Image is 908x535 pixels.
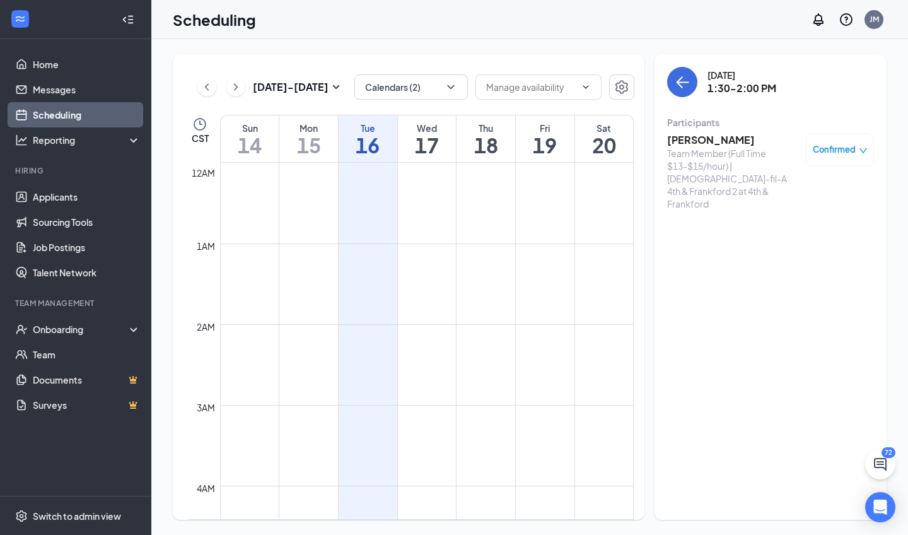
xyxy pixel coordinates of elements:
a: September 19, 2025 [516,115,574,162]
svg: ChevronLeft [201,79,213,95]
svg: Collapse [122,13,134,26]
svg: QuestionInfo [839,12,854,27]
div: Fri [516,122,574,134]
div: Onboarding [33,323,130,336]
h3: [DATE] - [DATE] [253,80,329,94]
h3: [PERSON_NAME] [667,133,800,147]
a: Job Postings [33,235,141,260]
div: [DATE] [707,69,776,81]
a: SurveysCrown [33,392,141,418]
span: CST [192,132,209,144]
svg: Clock [192,117,207,132]
div: Hiring [15,165,138,176]
svg: ChevronRight [230,79,242,95]
button: ChevronRight [226,78,245,97]
a: DocumentsCrown [33,367,141,392]
button: ChatActive [865,449,895,479]
div: 3am [194,401,218,414]
div: Wed [398,122,457,134]
h3: 1:30-2:00 PM [707,81,776,95]
div: 4am [194,481,218,495]
button: Calendars (2)ChevronDown [354,74,468,100]
div: Open Intercom Messenger [865,492,895,522]
div: Team Management [15,298,138,309]
a: Applicants [33,184,141,209]
h1: 20 [575,134,633,156]
h1: Scheduling [173,9,256,30]
h1: 18 [457,134,515,156]
svg: ChatActive [873,457,888,472]
div: 72 [882,447,895,458]
span: down [859,146,868,155]
div: Mon [279,122,338,134]
h1: 17 [398,134,457,156]
div: 1am [194,239,218,253]
h1: 19 [516,134,574,156]
a: Talent Network [33,260,141,285]
a: September 16, 2025 [339,115,397,162]
a: Messages [33,77,141,102]
button: ChevronLeft [197,78,216,97]
div: Participants [667,116,874,129]
div: Switch to admin view [33,510,121,522]
svg: SmallChevronDown [329,79,344,95]
svg: ChevronDown [581,82,591,92]
button: Settings [609,74,634,100]
div: Thu [457,122,515,134]
svg: Notifications [811,12,826,27]
div: Team Member (Full Time $13-$15/hour) | [DEMOGRAPHIC_DATA]-fil-A 4th & Frankford 2 at 4th & Frankford [667,147,800,210]
a: September 18, 2025 [457,115,515,162]
a: September 15, 2025 [279,115,338,162]
h1: 16 [339,134,397,156]
div: 12am [189,166,218,180]
svg: Analysis [15,134,28,146]
span: Confirmed [813,143,856,156]
a: September 17, 2025 [398,115,457,162]
button: back-button [667,67,697,97]
div: Sat [575,122,633,134]
div: JM [870,14,879,25]
a: September 20, 2025 [575,115,633,162]
h1: 14 [221,134,279,156]
div: Sun [221,122,279,134]
svg: UserCheck [15,323,28,336]
svg: ChevronDown [445,81,457,93]
svg: Settings [15,510,28,522]
input: Manage availability [486,80,576,94]
svg: Settings [614,79,629,95]
svg: WorkstreamLogo [14,13,26,25]
a: Scheduling [33,102,141,127]
div: 2am [194,320,218,334]
a: Team [33,342,141,367]
a: Home [33,52,141,77]
div: Reporting [33,134,141,146]
h1: 15 [279,134,338,156]
a: September 14, 2025 [221,115,279,162]
a: Sourcing Tools [33,209,141,235]
div: Tue [339,122,397,134]
svg: ArrowLeft [675,74,690,90]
